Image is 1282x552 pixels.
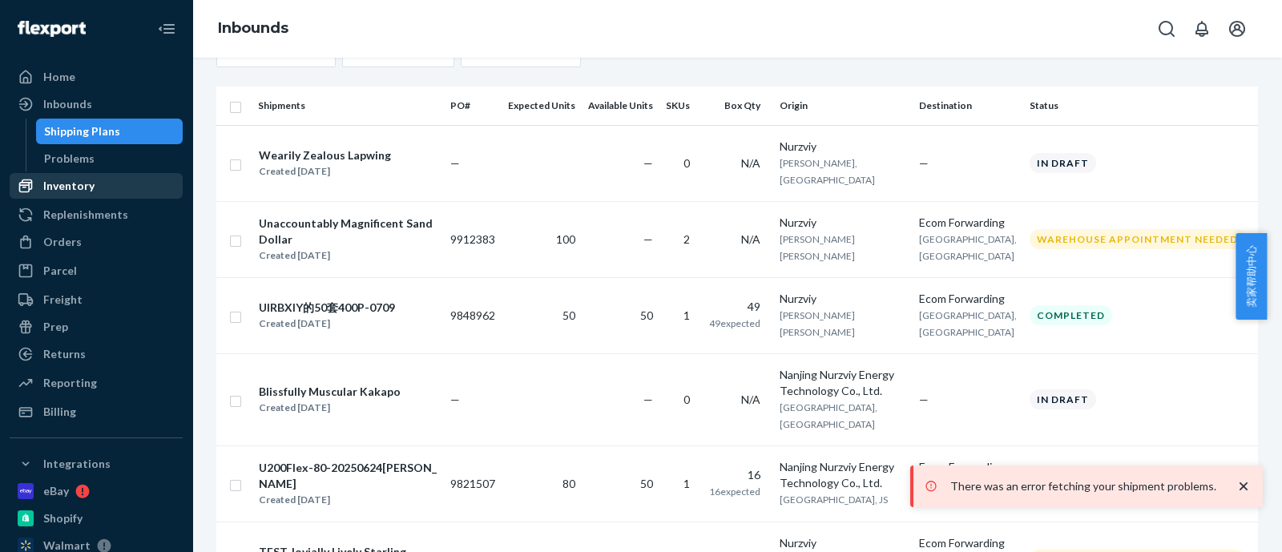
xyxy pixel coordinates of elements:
[43,456,111,472] div: Integrations
[780,367,906,399] div: Nanjing Nurzviy Energy Technology Co., Ltd.
[683,232,690,246] span: 2
[919,233,1017,262] span: [GEOGRAPHIC_DATA], [GEOGRAPHIC_DATA]
[259,460,437,492] div: U200Flex-80-20250624[PERSON_NAME]
[780,401,877,430] span: [GEOGRAPHIC_DATA], [GEOGRAPHIC_DATA]
[919,459,1017,475] div: Ecom Forwarding
[683,477,690,490] span: 1
[741,232,760,246] span: N/A
[10,258,183,284] a: Parcel
[643,393,653,406] span: —
[780,157,875,186] span: [PERSON_NAME], [GEOGRAPHIC_DATA]
[741,156,760,170] span: N/A
[259,300,395,316] div: UIRBXIY的50套400P-0709
[562,477,575,490] span: 80
[640,308,653,322] span: 50
[913,87,1023,125] th: Destination
[444,201,502,277] td: 9912383
[919,291,1017,307] div: Ecom Forwarding
[36,119,183,144] a: Shipping Plans
[919,309,1017,338] span: [GEOGRAPHIC_DATA], [GEOGRAPHIC_DATA]
[43,69,75,85] div: Home
[10,341,183,367] a: Returns
[43,234,82,250] div: Orders
[10,451,183,477] button: Integrations
[18,21,86,37] img: Flexport logo
[10,399,183,425] a: Billing
[502,87,582,125] th: Expected Units
[1151,13,1183,45] button: Open Search Box
[43,319,68,335] div: Prep
[640,477,653,490] span: 50
[1236,478,1252,494] svg: close toast
[43,510,83,526] div: Shopify
[1030,153,1096,173] div: In draft
[780,233,855,262] span: [PERSON_NAME] [PERSON_NAME]
[259,384,401,400] div: Blissfully Muscular Kakapo
[780,291,906,307] div: Nurzviy
[43,263,77,279] div: Parcel
[643,232,653,246] span: —
[919,156,929,170] span: —
[44,151,95,167] div: Problems
[252,87,444,125] th: Shipments
[43,96,92,112] div: Inbounds
[703,87,773,125] th: Box Qty
[151,13,183,45] button: Close Navigation
[259,400,401,416] div: Created [DATE]
[1236,233,1267,320] span: 卖家帮助中心
[683,393,690,406] span: 0
[582,87,659,125] th: Available Units
[1030,389,1096,409] div: In draft
[780,494,888,506] span: [GEOGRAPHIC_DATA], JS
[1030,305,1112,325] div: Completed
[43,346,86,362] div: Returns
[259,248,437,264] div: Created [DATE]
[36,146,183,171] a: Problems
[919,393,929,406] span: —
[659,87,703,125] th: SKUs
[10,287,183,312] a: Freight
[10,370,183,396] a: Reporting
[1221,13,1253,45] button: Open account menu
[259,316,395,332] div: Created [DATE]
[10,91,183,117] a: Inbounds
[741,393,760,406] span: N/A
[709,486,760,498] span: 16 expected
[444,445,502,522] td: 9821507
[259,216,437,248] div: Unaccountably Magnificent Sand Dollar
[683,156,690,170] span: 0
[444,277,502,353] td: 9848962
[43,292,83,308] div: Freight
[919,535,1017,551] div: Ecom Forwarding
[780,309,855,338] span: [PERSON_NAME] [PERSON_NAME]
[218,19,288,37] a: Inbounds
[43,375,97,391] div: Reporting
[709,467,760,483] div: 16
[780,139,906,155] div: Nurzviy
[562,308,575,322] span: 50
[1186,13,1218,45] button: Open notifications
[10,64,183,90] a: Home
[10,229,183,255] a: Orders
[10,314,183,340] a: Prep
[43,178,95,194] div: Inventory
[450,393,460,406] span: —
[773,87,913,125] th: Origin
[10,173,183,199] a: Inventory
[780,459,906,491] div: Nanjing Nurzviy Energy Technology Co., Ltd.
[919,215,1017,231] div: Ecom Forwarding
[683,308,690,322] span: 1
[450,156,460,170] span: —
[205,6,301,52] ol: breadcrumbs
[10,506,183,531] a: Shopify
[259,163,391,179] div: Created [DATE]
[709,317,760,329] span: 49 expected
[556,232,575,246] span: 100
[780,215,906,231] div: Nurzviy
[643,156,653,170] span: —
[259,492,437,508] div: Created [DATE]
[43,404,76,420] div: Billing
[44,123,120,139] div: Shipping Plans
[259,147,391,163] div: Wearily Zealous Lapwing
[444,87,502,125] th: PO#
